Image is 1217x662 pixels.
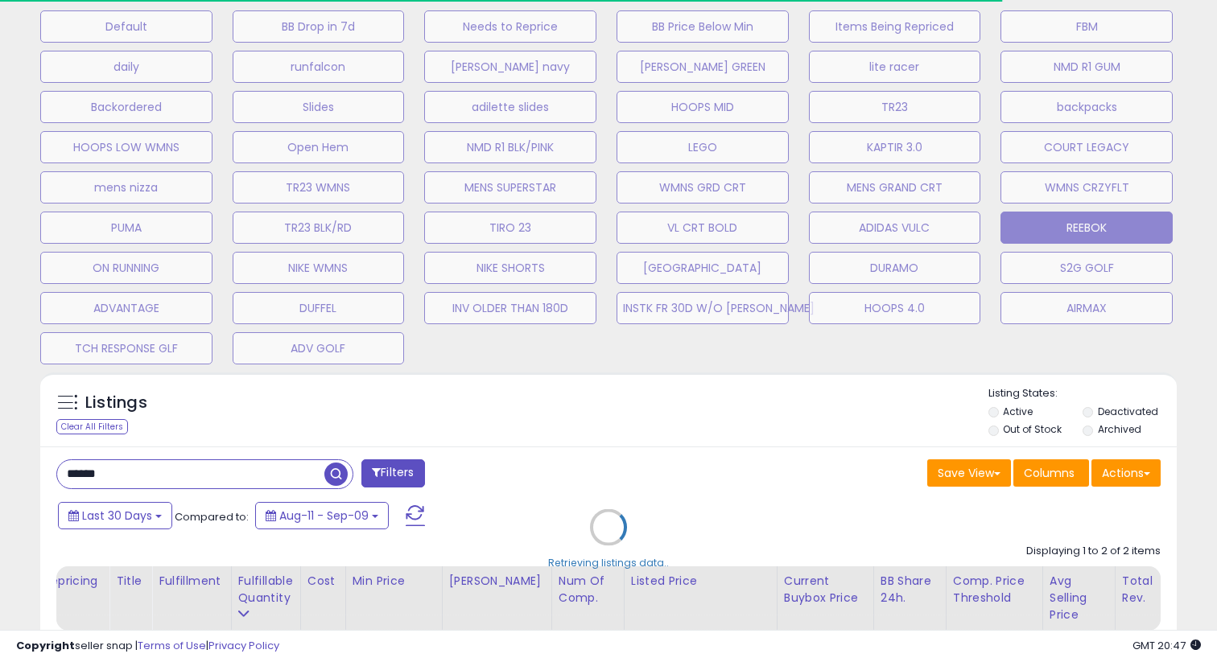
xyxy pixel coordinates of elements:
[617,91,789,123] button: HOOPS MID
[40,10,212,43] button: Default
[40,91,212,123] button: Backordered
[233,252,405,284] button: NIKE WMNS
[617,171,789,204] button: WMNS GRD CRT
[40,212,212,244] button: PUMA
[809,252,981,284] button: DURAMO
[233,91,405,123] button: Slides
[424,131,596,163] button: NMD R1 BLK/PINK
[424,212,596,244] button: TIRO 23
[233,292,405,324] button: DUFFEL
[809,10,981,43] button: Items Being Repriced
[40,332,212,364] button: TCH RESPONSE GLF
[1000,131,1173,163] button: COURT LEGACY
[1000,91,1173,123] button: backpacks
[40,171,212,204] button: mens nizza
[617,10,789,43] button: BB Price Below Min
[809,131,981,163] button: KAPTIR 3.0
[1000,171,1173,204] button: WMNS CRZYFLT
[40,292,212,324] button: ADVANTAGE
[40,51,212,83] button: daily
[424,292,596,324] button: INV OLDER THAN 180D
[424,171,596,204] button: MENS SUPERSTAR
[617,292,789,324] button: INSTK FR 30D W/O [PERSON_NAME]
[1000,212,1173,244] button: REEBOK
[233,171,405,204] button: TR23 WMNS
[424,10,596,43] button: Needs to Reprice
[1000,10,1173,43] button: FBM
[809,51,981,83] button: lite racer
[233,332,405,364] button: ADV GOLF
[16,638,75,653] strong: Copyright
[16,639,279,654] div: seller snap | |
[809,91,981,123] button: TR23
[233,131,405,163] button: Open Hem
[424,252,596,284] button: NIKE SHORTS
[617,212,789,244] button: VL CRT BOLD
[233,212,405,244] button: TR23 BLK/RD
[233,10,405,43] button: BB Drop in 7d
[809,292,981,324] button: HOOPS 4.0
[809,171,981,204] button: MENS GRAND CRT
[809,212,981,244] button: ADIDAS VULC
[424,91,596,123] button: adilette slides
[1000,51,1173,83] button: NMD R1 GUM
[1000,292,1173,324] button: AIRMAX
[617,252,789,284] button: [GEOGRAPHIC_DATA]
[40,252,212,284] button: ON RUNNING
[617,51,789,83] button: [PERSON_NAME] GREEN
[424,51,596,83] button: [PERSON_NAME] navy
[1000,252,1173,284] button: S2G GOLF
[40,131,212,163] button: HOOPS LOW WMNS
[233,51,405,83] button: runfalcon
[617,131,789,163] button: LEGO
[548,555,669,569] div: Retrieving listings data..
